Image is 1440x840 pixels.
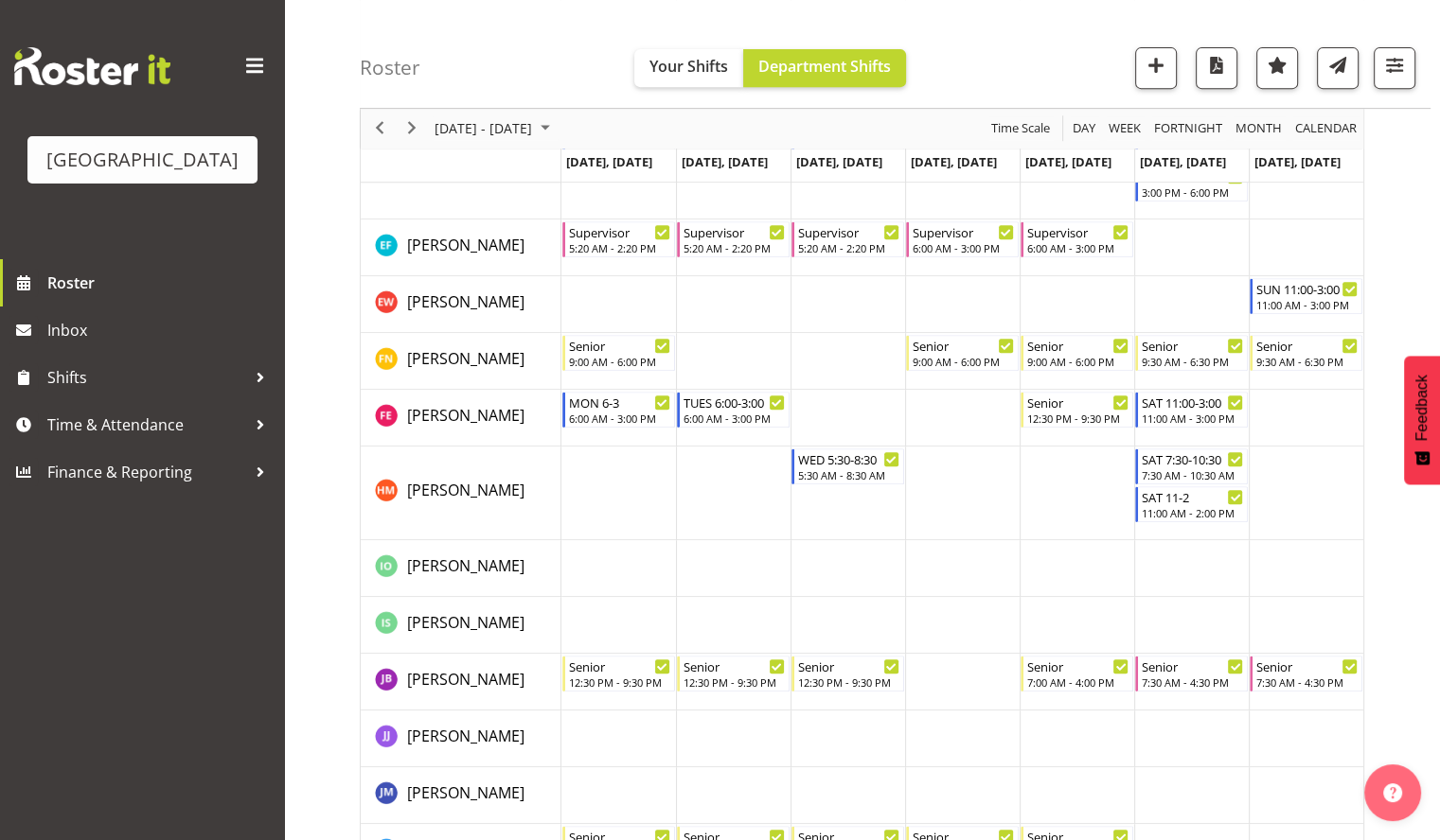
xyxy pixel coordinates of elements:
a: [PERSON_NAME] [407,290,524,313]
button: Add a new shift [1135,47,1177,89]
div: TUES 6:00-3:00 [684,393,785,411]
div: 5:20 AM - 2:20 PM [684,240,785,255]
div: Senior [684,656,785,675]
a: [PERSON_NAME] [407,234,524,256]
div: Supervisor [913,222,1014,241]
div: Senior [1027,336,1129,355]
span: [PERSON_NAME] [407,612,524,633]
div: Hamish McKenzie"s event - WED 5:30-8:30 Begin From Wednesday, August 27, 2025 at 5:30:00 AM GMT+1... [791,448,904,484]
td: Isaac Smith resource [361,597,561,654]
div: Jack Bailey"s event - Senior Begin From Friday, August 29, 2025 at 7:00:00 AM GMT+12:00 Ends At F... [1021,656,1133,691]
div: 12:30 PM - 9:30 PM [798,674,899,690]
h4: Roster [360,57,420,79]
a: [PERSON_NAME] [407,611,524,634]
span: [PERSON_NAME] [407,291,524,312]
td: Felix Nicols resource [361,333,561,390]
div: Felix Nicols"s event - Senior Begin From Saturday, August 30, 2025 at 9:30:00 AM GMT+12:00 Ends A... [1135,335,1248,371]
div: Earl Foran"s event - Supervisor Begin From Friday, August 29, 2025 at 6:00:00 AM GMT+12:00 Ends A... [1021,221,1133,257]
div: Senior [569,336,670,355]
div: SAT 7:30-10:30 [1142,449,1243,468]
div: SAT 11:00-3:00 [1142,393,1243,411]
div: 6:00 AM - 3:00 PM [1027,240,1129,255]
button: Download a PDF of the roster according to the set date range. [1196,47,1237,89]
button: August 2025 [432,117,559,141]
div: previous period [364,109,396,149]
div: 12:30 PM - 9:30 PM [684,674,785,690]
div: 7:30 AM - 10:30 AM [1142,467,1243,482]
span: [DATE], [DATE] [1025,153,1111,170]
td: Earl Foran resource [361,219,561,276]
div: Emily Wheeler"s event - SUN 11:00-3:00 Begin From Sunday, August 31, 2025 at 11:00:00 AM GMT+12:0... [1250,278,1362,314]
div: 6:00 AM - 3:00 PM [684,411,785,426]
button: Previous [367,117,393,141]
div: 12:30 PM - 9:30 PM [1027,411,1129,426]
a: [PERSON_NAME] [407,347,524,370]
div: Hamish McKenzie"s event - SAT 11-2 Begin From Saturday, August 30, 2025 at 11:00:00 AM GMT+12:00 ... [1135,486,1248,522]
span: [DATE], [DATE] [566,153,652,170]
div: Supervisor [569,222,670,241]
div: 9:00 AM - 6:00 PM [913,354,1014,369]
button: Month [1292,117,1360,141]
div: Supervisor [798,222,899,241]
div: Senior [1256,336,1358,355]
span: [PERSON_NAME] [407,726,524,746]
div: Felix Nicols"s event - Senior Begin From Sunday, August 31, 2025 at 9:30:00 AM GMT+12:00 Ends At ... [1250,335,1362,371]
span: [PERSON_NAME] [407,669,524,690]
div: 9:00 AM - 6:00 PM [1027,354,1129,369]
div: Senior [1027,393,1129,411]
a: [PERSON_NAME] [407,725,524,747]
div: Jack Bailey"s event - Senior Begin From Sunday, August 31, 2025 at 7:30:00 AM GMT+12:00 Ends At S... [1250,656,1362,691]
div: SAT 11-2 [1142,487,1243,506]
div: Jack Bailey"s event - Senior Begin From Wednesday, August 27, 2025 at 12:30:00 PM GMT+12:00 Ends ... [791,656,904,691]
span: Your Shifts [649,56,728,77]
span: [PERSON_NAME] [407,348,524,369]
div: 5:20 AM - 2:20 PM [798,240,899,255]
button: Your Shifts [634,49,743,87]
div: Senior [1142,656,1243,675]
div: MON 6-3 [569,393,670,411]
div: Senior [1256,656,1358,675]
span: Week [1107,117,1143,141]
div: Finn Edwards"s event - Senior Begin From Friday, August 29, 2025 at 12:30:00 PM GMT+12:00 Ends At... [1021,392,1133,428]
span: [PERSON_NAME] [407,782,524,803]
div: 3:00 PM - 6:00 PM [1142,184,1243,200]
a: [PERSON_NAME] [407,781,524,804]
td: Jade Johnson resource [361,710,561,767]
button: Department Shifts [743,49,906,87]
div: Jack Bailey"s event - Senior Begin From Tuesday, August 26, 2025 at 12:30:00 PM GMT+12:00 Ends At... [677,656,790,691]
span: Department Shifts [758,56,891,77]
button: Timeline Week [1106,117,1145,141]
span: Finance & Reporting [47,458,246,486]
div: 9:00 AM - 6:00 PM [569,354,670,369]
div: 9:30 AM - 6:30 PM [1142,354,1243,369]
div: Supervisor [684,222,785,241]
a: [PERSON_NAME] [407,668,524,691]
div: next period [396,109,428,149]
span: Roster [47,269,275,297]
div: 9:30 AM - 6:30 PM [1256,354,1358,369]
div: Felix Nicols"s event - Senior Begin From Friday, August 29, 2025 at 9:00:00 AM GMT+12:00 Ends At ... [1021,335,1133,371]
div: Senior [1027,656,1129,675]
button: Timeline Day [1070,117,1099,141]
div: Senior [798,656,899,675]
div: Drew Nielsen"s event - SAT 3-6 Begin From Saturday, August 30, 2025 at 3:00:00 PM GMT+12:00 Ends ... [1135,166,1248,201]
span: Time Scale [989,117,1052,141]
button: Send a list of all shifts for the selected filtered period to all rostered employees. [1317,47,1359,89]
div: Senior [913,336,1014,355]
span: Time & Attendance [47,411,246,439]
div: 12:30 PM - 9:30 PM [569,674,670,690]
div: WED 5:30-8:30 [798,449,899,468]
div: Hamish McKenzie"s event - SAT 7:30-10:30 Begin From Saturday, August 30, 2025 at 7:30:00 AM GMT+1... [1135,448,1248,484]
div: 7:00 AM - 4:00 PM [1027,674,1129,690]
div: Senior [569,656,670,675]
span: [DATE], [DATE] [1254,153,1341,170]
span: [DATE], [DATE] [682,153,768,170]
button: Highlight an important date within the roster. [1256,47,1298,89]
button: Fortnight [1151,117,1226,141]
div: Earl Foran"s event - Supervisor Begin From Wednesday, August 27, 2025 at 5:20:00 AM GMT+12:00 End... [791,221,904,257]
div: SUN 11:00-3:00 [1256,279,1358,298]
td: James McLeay resource [361,767,561,824]
div: August 25 - 31, 2025 [428,109,561,149]
span: [PERSON_NAME] [407,405,524,426]
div: Senior [1142,336,1243,355]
